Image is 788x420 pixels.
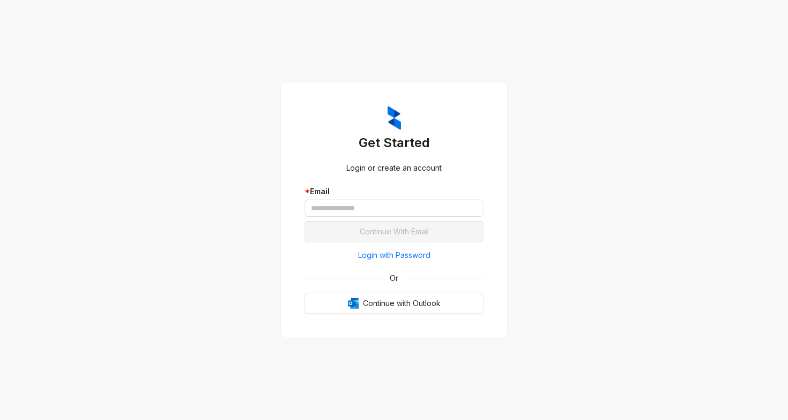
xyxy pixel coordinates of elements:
div: Email [305,186,483,197]
button: OutlookContinue with Outlook [305,293,483,314]
span: Continue with Outlook [363,297,441,309]
button: Continue With Email [305,221,483,242]
h3: Get Started [305,134,483,151]
span: Login with Password [358,249,430,261]
button: Login with Password [305,247,483,264]
div: Login or create an account [305,162,483,174]
img: ZumaIcon [388,106,401,131]
img: Outlook [348,298,359,309]
span: Or [382,272,406,284]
